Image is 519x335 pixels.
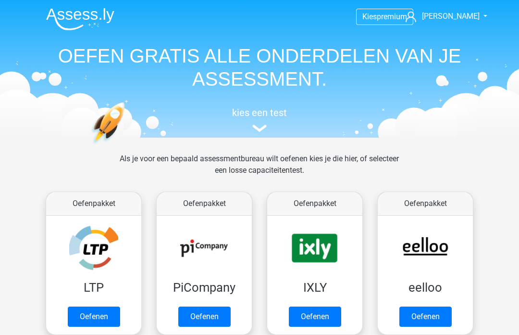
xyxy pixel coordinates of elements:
img: assessment [252,125,267,132]
h1: OEFEN GRATIS ALLE ONDERDELEN VAN JE ASSESSMENT. [38,44,481,90]
span: Kies [362,12,377,21]
a: Kiespremium [357,10,413,23]
a: kies een test [38,107,481,132]
span: [PERSON_NAME] [422,12,480,21]
a: Oefenen [68,307,120,327]
div: Als je voor een bepaald assessmentbureau wilt oefenen kies je die hier, of selecteer een losse ca... [112,153,407,188]
img: oefenen [91,102,162,189]
img: Assessly [46,8,114,30]
a: Oefenen [178,307,231,327]
a: Oefenen [289,307,341,327]
a: Oefenen [399,307,452,327]
a: [PERSON_NAME] [402,11,481,22]
span: premium [377,12,407,21]
h5: kies een test [38,107,481,118]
